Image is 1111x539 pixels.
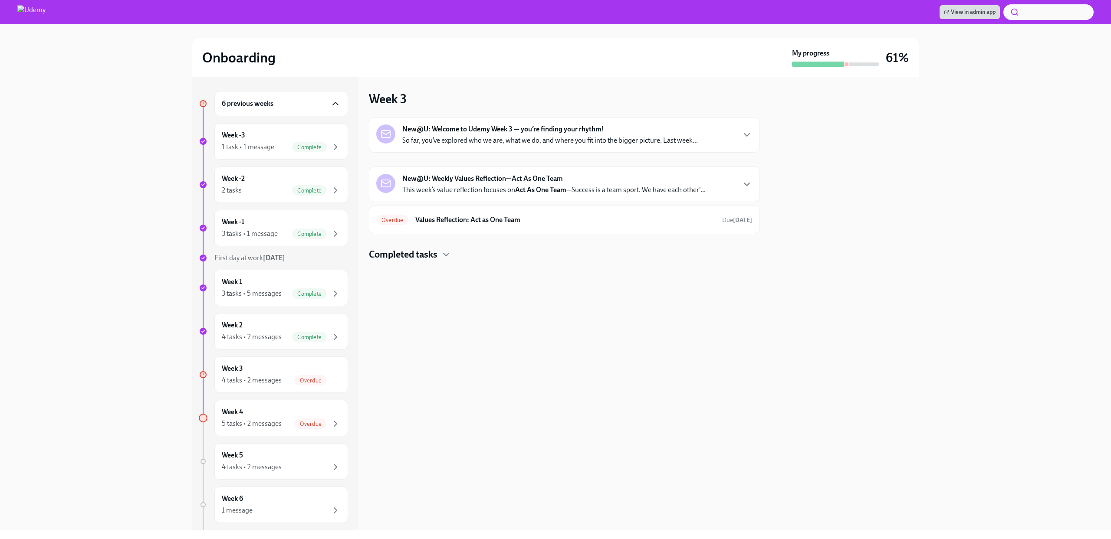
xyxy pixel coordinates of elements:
h6: Week 5 [222,451,243,460]
h3: Week 3 [369,91,407,107]
a: Week 54 tasks • 2 messages [199,443,348,480]
h6: Week 3 [222,364,243,373]
h6: Week -3 [222,131,245,140]
strong: [DATE] [263,254,285,262]
strong: My progress [792,49,829,58]
strong: [DATE] [733,216,752,224]
span: First day at work [214,254,285,262]
a: Week -22 tasksComplete [199,167,348,203]
a: Week -13 tasks • 1 messageComplete [199,210,348,246]
p: This week’s value reflection focuses on —Success is a team sport. We have each other'... [402,185,706,195]
strong: New@U: Weekly Values Reflection—Act As One Team [402,174,563,183]
h6: Week 4 [222,407,243,417]
div: 6 previous weeks [214,91,348,116]
h6: Week 2 [222,320,243,330]
h6: Week -1 [222,217,244,227]
h4: Completed tasks [369,248,437,261]
div: 4 tasks • 2 messages [222,332,282,342]
a: Week 61 message [199,487,348,523]
div: Completed tasks [369,248,759,261]
span: Due [722,216,752,224]
h3: 61% [886,50,909,65]
a: View in admin app [940,5,1000,19]
a: Week 13 tasks • 5 messagesComplete [199,270,348,306]
p: So far, you’ve explored who we are, what we do, and where you fit into the bigger picture. Last w... [402,136,698,145]
div: 1 task • 1 message [222,142,274,152]
span: Complete [292,334,327,340]
div: 5 tasks • 2 messages [222,419,282,428]
span: Complete [292,291,327,297]
a: OverdueValues Reflection: Act as One TeamDue[DATE] [376,213,752,227]
div: 3 tasks • 5 messages [222,289,282,298]
span: Overdue [295,377,327,384]
span: View in admin app [944,8,996,16]
h2: Onboarding [202,49,276,66]
span: Complete [292,187,327,194]
div: 1 message [222,506,253,515]
a: Week 45 tasks • 2 messagesOverdue [199,400,348,436]
div: 4 tasks • 2 messages [222,376,282,385]
h6: Values Reflection: Act as One Team [415,215,715,225]
h6: Week 6 [222,494,243,503]
a: First day at work[DATE] [199,253,348,263]
div: 2 tasks [222,186,242,195]
div: 3 tasks • 1 message [222,229,278,238]
h6: 6 previous weeks [222,99,273,108]
a: Week 34 tasks • 2 messagesOverdue [199,356,348,393]
h6: Week 1 [222,277,242,287]
div: 4 tasks • 2 messages [222,462,282,472]
span: September 30th, 2025 10:00 [722,216,752,224]
a: Week -31 task • 1 messageComplete [199,123,348,160]
a: Week 24 tasks • 2 messagesComplete [199,313,348,350]
span: Overdue [295,421,327,427]
strong: New@U: Welcome to Udemy Week 3 — you’re finding your rhythm! [402,124,604,134]
img: Udemy [17,5,46,19]
span: Complete [292,144,327,150]
span: Complete [292,231,327,237]
h6: Week -2 [222,174,245,183]
span: Overdue [376,217,408,223]
strong: Act As One Team [515,186,566,194]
